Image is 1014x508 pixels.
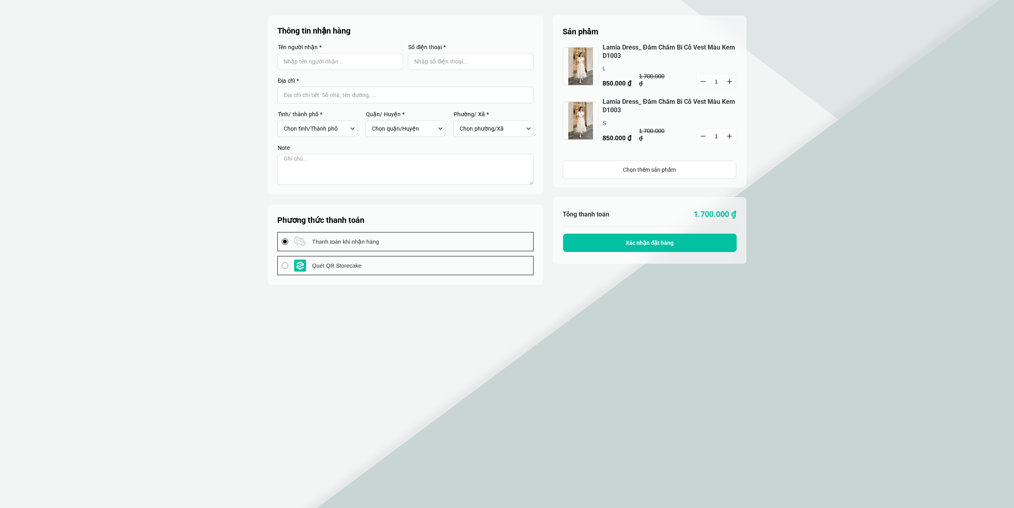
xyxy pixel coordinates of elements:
[563,47,599,85] img: jpeg.jpeg
[603,64,682,73] p: L
[408,44,534,50] label: Số điện thoại *
[277,87,534,103] input: Input address with auto completion
[639,127,668,142] p: 1.700.000 ₫
[277,214,534,226] h5: Phương thức thanh toán
[603,78,682,88] p: 850.000 ₫
[563,210,650,218] h6: Tổng thanh toán
[277,44,403,50] label: Tên người nhận *
[603,44,736,60] a: Lamia Dress_ Đầm Chấm Bi Cổ Vest Màu Kem D1003
[563,101,599,140] img: jpeg.jpeg
[408,53,534,70] input: Input Nhập số điện thoại...
[697,129,736,143] input: Quantity input
[563,26,736,38] h5: Sản phẩm
[639,73,668,87] p: 1.700.000 ₫
[277,53,403,70] input: Input Nhập tên người nhận...
[372,122,436,135] select: Select district
[277,25,534,36] p: Thông tin nhận hàng
[603,133,682,143] p: 850.000 ₫
[284,122,348,135] select: Select province
[650,208,737,220] p: 1.700.000 ₫
[294,260,306,272] img: payment logo
[603,119,682,127] p: S
[697,74,736,89] input: Quantity input
[460,122,524,135] select: Select commune
[366,111,446,117] label: Quận/ Huyện *
[453,111,534,117] label: Phường/ Xã *
[277,145,534,151] label: Note
[312,237,379,246] span: Thanh toán khi nhận hàng
[277,111,358,117] label: Tỉnh/ thành phố *
[294,236,306,248] img: payment logo
[282,262,288,269] input: payment logo Quét QR Storecake
[563,234,737,252] button: Xác nhận đặt hàng
[603,98,736,115] a: Lamia Dress_ Đầm Chấm Bi Cổ Vest Màu Kem D1003
[312,261,362,270] span: Quét QR Storecake
[563,165,736,174] div: Chọn thêm sản phẩm
[282,238,288,245] input: payment logo Thanh toán khi nhận hàng
[563,161,736,179] a: Chọn thêm sản phẩm
[626,240,674,246] span: Xác nhận đặt hàng
[277,78,534,83] label: Địa chỉ *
